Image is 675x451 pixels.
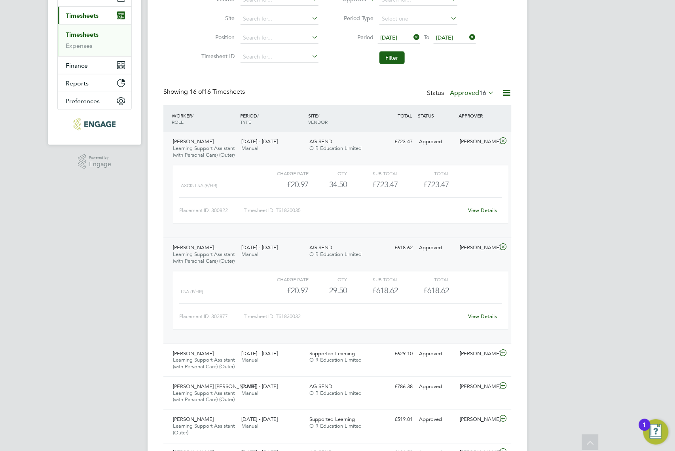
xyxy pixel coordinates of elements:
[381,34,398,41] span: [DATE]
[310,244,333,251] span: AG SEND
[66,42,93,49] a: Expenses
[347,178,398,191] div: £723.47
[58,92,131,110] button: Preferences
[163,88,246,96] div: Showing
[338,15,374,22] label: Period Type
[468,207,497,214] a: View Details
[257,112,259,119] span: /
[66,97,100,105] span: Preferences
[181,183,217,188] span: Axcis LSA (£/HR)
[173,350,214,357] span: [PERSON_NAME]
[173,356,235,370] span: Learning Support Assistant (with Personal Care) (Outer)
[74,118,116,131] img: axcis-logo-retina.png
[173,416,214,423] span: [PERSON_NAME]
[375,380,416,393] div: £786.38
[244,204,463,217] div: Timesheet ID: TS1830035
[379,13,457,25] input: Select one
[173,383,256,390] span: [PERSON_NAME] [PERSON_NAME]
[66,80,89,87] span: Reports
[427,88,496,99] div: Status
[241,251,258,258] span: Manual
[170,108,238,129] div: WORKER
[58,24,131,56] div: Timesheets
[379,51,405,64] button: Filter
[310,145,362,152] span: O R Education Limited
[181,289,203,294] span: LSA (£/HR)
[199,34,235,41] label: Position
[309,178,347,191] div: 34.50
[244,310,463,323] div: Timesheet ID: TS1830032
[173,138,214,145] span: [PERSON_NAME]
[241,350,278,357] span: [DATE] - [DATE]
[192,112,193,119] span: /
[309,119,328,125] span: VENDOR
[199,53,235,60] label: Timesheet ID
[450,89,494,97] label: Approved
[375,241,416,254] div: £618.62
[309,275,347,284] div: QTY
[307,108,375,129] div: SITE
[58,57,131,74] button: Finance
[347,275,398,284] div: Sub Total
[78,154,112,169] a: Powered byEngage
[424,180,449,189] span: £723.47
[310,383,333,390] span: AG SEND
[347,169,398,178] div: Sub Total
[199,15,235,22] label: Site
[241,51,319,63] input: Search for...
[238,108,307,129] div: PERIOD
[468,313,497,320] a: View Details
[318,112,320,119] span: /
[66,12,99,19] span: Timesheets
[457,347,498,360] div: [PERSON_NAME]
[436,34,453,41] span: [DATE]
[310,390,362,396] span: O R Education Limited
[241,423,258,430] span: Manual
[173,251,235,264] span: Learning Support Assistant (with Personal Care) (Outer)
[643,419,669,445] button: Open Resource Center, 1 new notification
[375,135,416,148] div: £723.47
[58,74,131,92] button: Reports
[457,413,498,426] div: [PERSON_NAME]
[424,286,449,295] span: £618.62
[258,178,309,191] div: £20.97
[241,145,258,152] span: Manual
[457,241,498,254] div: [PERSON_NAME]
[416,380,457,393] div: Approved
[375,413,416,426] div: £519.01
[398,112,412,119] span: TOTAL
[457,108,498,123] div: APPROVER
[240,119,251,125] span: TYPE
[309,284,347,297] div: 29.50
[416,347,457,360] div: Approved
[190,88,204,96] span: 16 of
[66,31,99,38] a: Timesheets
[310,251,362,258] span: O R Education Limited
[258,275,309,284] div: Charge rate
[58,7,131,24] button: Timesheets
[416,108,457,123] div: STATUS
[416,413,457,426] div: Approved
[416,135,457,148] div: Approved
[310,138,333,145] span: AG SEND
[179,204,244,217] div: Placement ID: 300822
[398,275,449,284] div: Total
[375,347,416,360] div: £629.10
[66,62,88,69] span: Finance
[422,32,432,42] span: To
[643,425,647,435] div: 1
[179,310,244,323] div: Placement ID: 302877
[347,284,398,297] div: £618.62
[479,89,486,97] span: 16
[89,154,111,161] span: Powered by
[241,390,258,396] span: Manual
[398,169,449,178] div: Total
[241,244,278,251] span: [DATE] - [DATE]
[173,423,235,436] span: Learning Support Assistant (Outer)
[416,241,457,254] div: Approved
[310,356,362,363] span: O R Education Limited
[258,169,309,178] div: Charge rate
[258,284,309,297] div: £20.97
[57,118,132,131] a: Go to home page
[310,350,355,357] span: Supported Learning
